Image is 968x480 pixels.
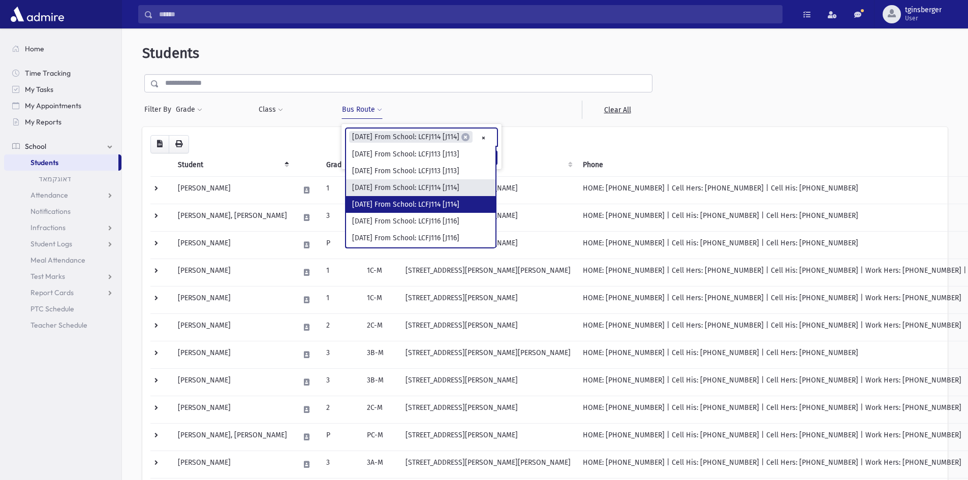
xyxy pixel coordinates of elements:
td: 3A-M [361,451,399,478]
a: דאוגקמאד [4,171,121,187]
span: Meal Attendance [30,255,85,265]
li: [DATE] From School: LCFJ113 [J113] [346,146,495,163]
a: Notifications [4,203,121,219]
td: [PERSON_NAME] [172,341,293,368]
td: [PERSON_NAME] [172,176,293,204]
td: [PERSON_NAME] [172,451,293,478]
td: 3B-M [361,368,399,396]
span: Filter By [144,104,175,115]
td: [STREET_ADDRESS][PERSON_NAME][PERSON_NAME] [399,451,577,478]
a: School [4,138,121,154]
li: [DATE] From School: LCFJ116 [J116] [346,230,495,246]
td: [STREET_ADDRESS][PERSON_NAME] [399,423,577,451]
span: Students [142,45,199,61]
td: 2C-M [361,313,399,341]
span: tginsberger [905,6,942,14]
span: Student Logs [30,239,72,248]
td: 1 [320,176,361,204]
span: Report Cards [30,288,74,297]
li: Friday From School: LCFJ114 [J114] [349,131,473,143]
img: AdmirePro [8,4,67,24]
a: My Reports [4,114,121,130]
a: Time Tracking [4,65,121,81]
span: My Reports [25,117,61,126]
span: Students [30,158,58,167]
a: My Appointments [4,98,121,114]
li: [DATE] From School: LCFT119 [T119] [346,246,495,263]
a: Home [4,41,121,57]
li: [DATE] From School: LCFJ114 [J114] [346,196,495,213]
td: P [320,231,361,259]
button: Grade [175,101,203,119]
td: [STREET_ADDRESS][PERSON_NAME] [399,396,577,423]
td: P [320,423,361,451]
li: [DATE] From School: LCFJ116 [J116] [346,213,495,230]
a: My Tasks [4,81,121,98]
a: Students [4,154,118,171]
td: [STREET_ADDRESS][PERSON_NAME] [399,286,577,313]
a: Clear All [582,101,652,119]
span: Infractions [30,223,66,232]
button: Class [258,101,284,119]
td: 3 [320,204,361,231]
input: Search [153,5,782,23]
td: PC-M [361,423,399,451]
td: [PERSON_NAME], [PERSON_NAME] [172,423,293,451]
a: Student Logs [4,236,121,252]
td: 2C-M [361,396,399,423]
button: CSV [150,135,169,153]
td: [STREET_ADDRESS][PERSON_NAME][PERSON_NAME] [399,341,577,368]
td: 3 [320,368,361,396]
span: × [461,133,470,141]
td: [PERSON_NAME] [172,396,293,423]
td: 1 [320,259,361,286]
li: [DATE] From School: LCFJ113 [J113] [346,163,495,179]
a: Test Marks [4,268,121,284]
td: [STREET_ADDRESS][PERSON_NAME][PERSON_NAME] [399,259,577,286]
span: My Appointments [25,101,81,110]
span: Time Tracking [25,69,71,78]
td: [PERSON_NAME] [172,231,293,259]
span: Teacher Schedule [30,321,87,330]
span: Home [25,44,44,53]
th: Student: activate to sort column descending [172,153,293,177]
a: Infractions [4,219,121,236]
td: 3 [320,341,361,368]
td: [STREET_ADDRESS][PERSON_NAME] [399,368,577,396]
a: Teacher Schedule [4,317,121,333]
span: School [25,142,46,151]
th: Grade: activate to sort column ascending [320,153,361,177]
td: [PERSON_NAME], [PERSON_NAME] [172,204,293,231]
button: Bus Route [341,101,383,119]
td: 1C-M [361,259,399,286]
td: [PERSON_NAME] [172,286,293,313]
td: 1C-M [361,286,399,313]
span: Remove all items [481,132,486,144]
span: My Tasks [25,85,53,94]
span: User [905,14,942,22]
td: [PERSON_NAME] [172,313,293,341]
td: [PERSON_NAME] [172,368,293,396]
td: 1 [320,286,361,313]
a: Attendance [4,187,121,203]
td: 2 [320,396,361,423]
td: 3 [320,451,361,478]
button: Print [169,135,189,153]
td: [STREET_ADDRESS][PERSON_NAME] [399,313,577,341]
td: 3B-M [361,341,399,368]
a: PTC Schedule [4,301,121,317]
span: Test Marks [30,272,65,281]
td: [PERSON_NAME] [172,259,293,286]
span: Attendance [30,190,68,200]
span: PTC Schedule [30,304,74,313]
a: Report Cards [4,284,121,301]
td: 2 [320,313,361,341]
li: [DATE] From School: LCFJ114 [J114] [346,179,495,196]
a: Meal Attendance [4,252,121,268]
span: Notifications [30,207,71,216]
